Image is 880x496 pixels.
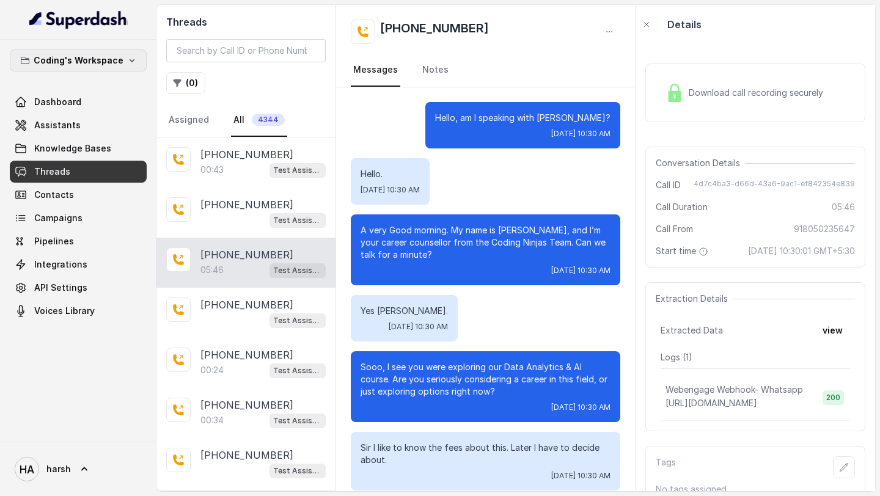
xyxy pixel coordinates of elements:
[656,179,681,191] span: Call ID
[34,235,74,247] span: Pipelines
[34,189,74,201] span: Contacts
[200,448,293,462] p: [PHONE_NUMBER]
[823,390,844,405] span: 200
[10,300,147,322] a: Voices Library
[273,415,322,427] p: Test Assistant-3
[351,54,620,87] nav: Tabs
[656,223,693,235] span: Call From
[273,214,322,227] p: Test Assistant-3
[10,277,147,299] a: API Settings
[656,293,733,305] span: Extraction Details
[361,224,610,261] p: A very Good morning. My name is [PERSON_NAME], and I’m your career counsellor from the Coding Nin...
[665,384,803,396] p: Webengage Webhook- Whatsapp
[551,129,610,139] span: [DATE] 10:30 AM
[815,319,850,341] button: view
[10,91,147,113] a: Dashboard
[551,403,610,412] span: [DATE] 10:30 AM
[166,15,326,29] h2: Threads
[273,365,322,377] p: Test Assistant-3
[656,456,676,478] p: Tags
[794,223,855,235] span: 918050235647
[420,54,451,87] a: Notes
[361,185,420,195] span: [DATE] 10:30 AM
[34,142,111,155] span: Knowledge Bases
[361,168,420,180] p: Hello.
[34,96,81,108] span: Dashboard
[361,442,610,466] p: Sir I like to know the fees about this. Later I have to decide about.
[656,483,855,495] p: No tags assigned
[166,104,211,137] a: Assigned
[273,465,322,477] p: Test Assistant-3
[200,398,293,412] p: [PHONE_NUMBER]
[661,351,850,363] p: Logs ( 1 )
[200,147,293,162] p: [PHONE_NUMBER]
[200,264,224,276] p: 05:46
[29,10,128,29] img: light.svg
[389,322,448,332] span: [DATE] 10:30 AM
[10,452,147,486] a: harsh
[380,20,489,44] h2: [PHONE_NUMBER]
[10,49,147,71] button: Coding's Workspace
[200,197,293,212] p: [PHONE_NUMBER]
[665,84,684,102] img: Lock Icon
[200,348,293,362] p: [PHONE_NUMBER]
[551,471,610,481] span: [DATE] 10:30 AM
[10,114,147,136] a: Assistants
[166,72,205,94] button: (0)
[273,315,322,327] p: Test Assistant-3
[200,364,224,376] p: 00:24
[34,305,95,317] span: Voices Library
[20,463,34,476] text: HA
[252,114,285,126] span: 4344
[166,104,326,137] nav: Tabs
[200,247,293,262] p: [PHONE_NUMBER]
[200,297,293,312] p: [PHONE_NUMBER]
[10,230,147,252] a: Pipelines
[200,414,224,426] p: 00:34
[200,164,224,176] p: 00:43
[832,201,855,213] span: 05:46
[435,112,610,124] p: Hello, am I speaking with [PERSON_NAME]?
[10,253,147,275] a: Integrations
[10,207,147,229] a: Campaigns
[656,157,745,169] span: Conversation Details
[34,166,70,178] span: Threads
[656,245,711,257] span: Start time
[361,305,448,317] p: Yes [PERSON_NAME].
[10,137,147,159] a: Knowledge Bases
[361,361,610,398] p: Sooo, I see you were exploring our Data Analytics & AI course. Are you seriously considering a ca...
[689,87,828,99] span: Download call recording securely
[667,17,702,32] p: Details
[10,161,147,183] a: Threads
[551,266,610,275] span: [DATE] 10:30 AM
[231,104,287,137] a: All4344
[351,54,400,87] a: Messages
[665,398,757,408] span: [URL][DOMAIN_NAME]
[34,282,87,294] span: API Settings
[656,201,708,213] span: Call Duration
[34,258,87,271] span: Integrations
[661,324,723,337] span: Extracted Data
[748,245,855,257] span: [DATE] 10:30:01 GMT+5:30
[10,184,147,206] a: Contacts
[273,164,322,177] p: Test Assistant-3
[166,39,326,62] input: Search by Call ID or Phone Number
[34,53,123,68] p: Coding's Workspace
[34,119,81,131] span: Assistants
[694,179,855,191] span: 4d7c4ba3-d66d-43a6-9ac1-ef842354e839
[34,212,82,224] span: Campaigns
[273,264,322,277] p: Test Assistant-3
[46,463,71,475] span: harsh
